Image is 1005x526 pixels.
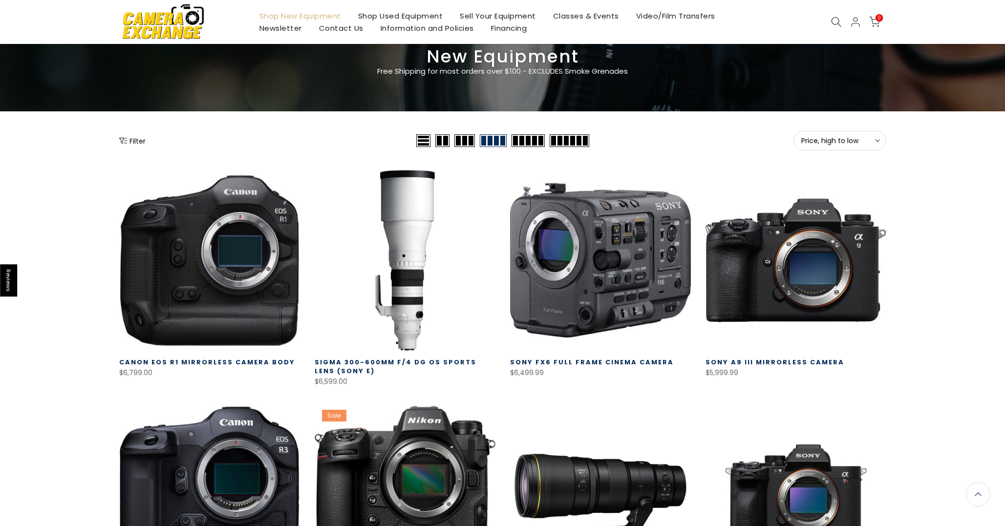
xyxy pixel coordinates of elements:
a: Contact Us [310,22,372,34]
a: Sell Your Equipment [451,10,545,22]
a: Canon EOS R1 Mirrorless Camera Body [119,358,295,367]
a: Sony FX6 Full Frame Cinema Camera [510,358,674,367]
button: Price, high to low [793,131,886,150]
a: Newsletter [251,22,310,34]
button: Show filters [119,136,146,146]
a: Classes & Events [544,10,627,22]
a: Shop Used Equipment [349,10,451,22]
a: Information and Policies [372,22,482,34]
div: $6,499.99 [510,367,691,379]
span: 0 [876,14,883,21]
h3: New Equipment [119,50,886,63]
a: Video/Film Transfers [627,10,724,22]
a: Sony a9 III Mirrorless Camera [706,358,844,367]
div: $6,599.00 [315,376,495,388]
a: Back to the top [966,482,990,506]
a: Sigma 300-600mm f/4 DG OS Sports Lens (Sony E) [315,358,476,376]
span: Price, high to low [801,136,878,145]
a: Financing [482,22,535,34]
a: 0 [869,17,880,27]
div: $6,799.00 [119,367,300,379]
div: $5,999.99 [706,367,886,379]
p: Free Shipping for most orders over $100 - EXCLUDES Smoke Grenades [320,65,686,77]
a: Shop New Equipment [251,10,349,22]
